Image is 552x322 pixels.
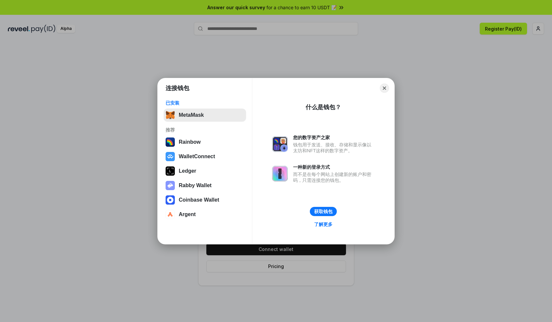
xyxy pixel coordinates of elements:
[166,137,175,147] img: svg+xml,%3Csvg%20width%3D%22120%22%20height%3D%22120%22%20viewBox%3D%220%200%20120%20120%22%20fil...
[293,164,375,170] div: 一种新的登录方式
[272,136,288,152] img: svg+xml,%3Csvg%20xmlns%3D%22http%3A%2F%2Fwww.w3.org%2F2000%2Fsvg%22%20fill%3D%22none%22%20viewBox...
[310,207,337,216] button: 获取钱包
[166,195,175,205] img: svg+xml,%3Csvg%20width%3D%2228%22%20height%3D%2228%22%20viewBox%3D%220%200%2028%2028%22%20fill%3D...
[166,152,175,161] img: svg+xml,%3Csvg%20width%3D%2228%22%20height%3D%2228%22%20viewBox%3D%220%200%2028%2028%22%20fill%3D...
[164,208,246,221] button: Argent
[166,100,244,106] div: 已安装
[314,209,333,214] div: 获取钱包
[179,168,196,174] div: Ledger
[166,210,175,219] img: svg+xml,%3Csvg%20width%3D%2228%22%20height%3D%2228%22%20viewBox%3D%220%200%2028%2028%22%20fill%3D...
[166,181,175,190] img: svg+xml,%3Csvg%20xmlns%3D%22http%3A%2F%2Fwww.w3.org%2F2000%2Fsvg%22%20fill%3D%22none%22%20viewBox...
[272,166,288,182] img: svg+xml,%3Csvg%20xmlns%3D%22http%3A%2F%2Fwww.w3.org%2F2000%2Fsvg%22%20fill%3D%22none%22%20viewBox...
[166,84,189,92] h1: 连接钱包
[380,84,389,93] button: Close
[306,103,341,111] div: 什么是钱包？
[179,197,219,203] div: Coinbase Wallet
[293,142,375,154] div: 钱包用于发送、接收、存储和显示像以太坊和NFT这样的数字资产。
[166,111,175,120] img: svg+xml,%3Csvg%20fill%3D%22none%22%20height%3D%2233%22%20viewBox%3D%220%200%2035%2033%22%20width%...
[179,139,201,145] div: Rainbow
[179,183,212,188] div: Rabby Wallet
[164,193,246,207] button: Coinbase Wallet
[164,136,246,149] button: Rainbow
[293,135,375,140] div: 您的数字资产之家
[166,127,244,133] div: 推荐
[164,109,246,122] button: MetaMask
[179,211,196,217] div: Argent
[164,150,246,163] button: WalletConnect
[314,221,333,227] div: 了解更多
[164,179,246,192] button: Rabby Wallet
[179,112,204,118] div: MetaMask
[166,166,175,176] img: svg+xml,%3Csvg%20xmlns%3D%22http%3A%2F%2Fwww.w3.org%2F2000%2Fsvg%22%20width%3D%2228%22%20height%3...
[164,164,246,178] button: Ledger
[293,171,375,183] div: 而不是在每个网站上创建新的账户和密码，只需连接您的钱包。
[310,220,336,229] a: 了解更多
[179,154,215,160] div: WalletConnect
